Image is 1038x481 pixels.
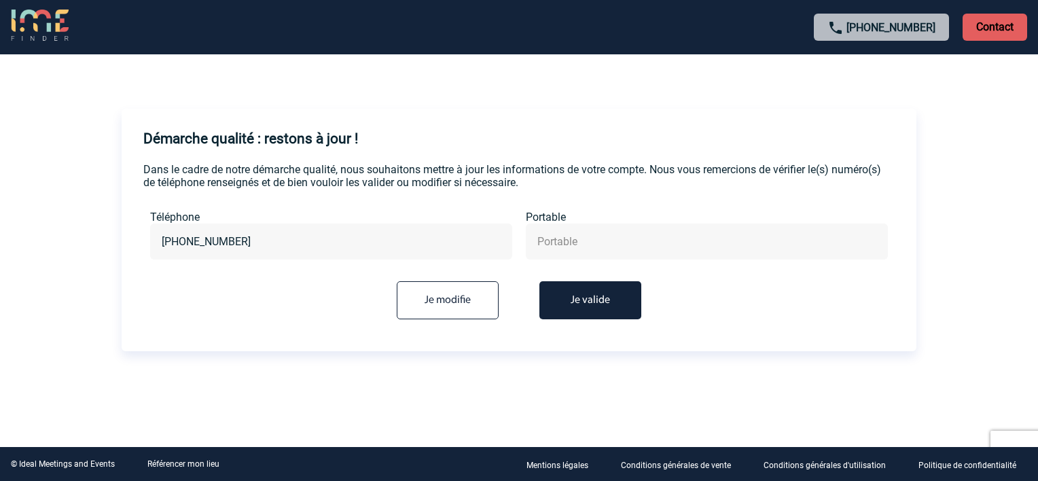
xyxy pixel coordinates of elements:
p: Mentions légales [526,461,588,470]
input: Je modifie [397,281,499,319]
h4: Démarche qualité : restons à jour ! [143,130,358,147]
p: Conditions générales de vente [621,461,731,470]
a: Conditions générales d'utilisation [753,458,908,471]
label: Téléphone [150,211,512,224]
p: Conditions générales d'utilisation [764,461,886,470]
a: [PHONE_NUMBER] [846,21,935,34]
p: Contact [963,14,1027,41]
p: Dans le cadre de notre démarche qualité, nous souhaitons mettre à jour les informations de votre ... [143,163,895,189]
button: Je valide [539,281,641,319]
input: Portable [534,232,880,251]
p: Politique de confidentialité [918,461,1016,470]
a: Politique de confidentialité [908,458,1038,471]
input: Téléphone [158,232,504,251]
label: Portable [526,211,888,224]
a: Conditions générales de vente [610,458,753,471]
div: © Ideal Meetings and Events [11,459,115,469]
a: Mentions légales [516,458,610,471]
img: call-24-px.png [827,20,844,36]
a: Référencer mon lieu [147,459,219,469]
